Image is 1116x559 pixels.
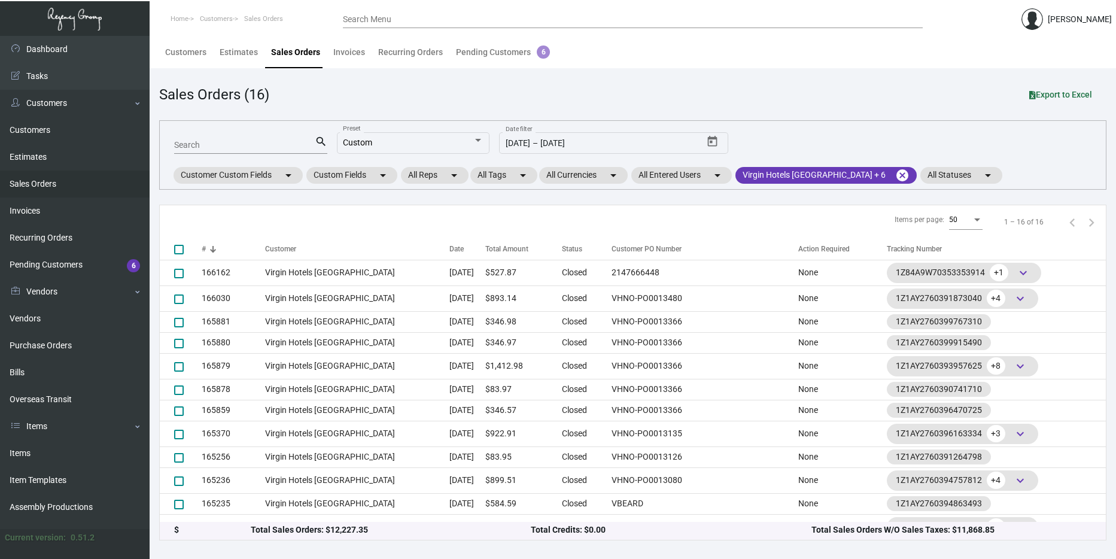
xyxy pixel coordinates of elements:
mat-icon: arrow_drop_down [447,168,461,183]
td: Closed [562,332,606,353]
div: 1Z1AY2760394757812 [896,472,1029,490]
div: Invoices [333,46,365,59]
td: VHNO-PO0013366 [606,379,798,400]
td: [DATE] [449,400,485,421]
div: Estimates [220,46,258,59]
td: [DATE] [449,379,485,400]
div: Customer [265,244,449,254]
div: 1Z1AY2760399767310 [896,315,982,328]
div: Total Credits: $0.00 [531,524,811,536]
span: – [533,139,538,148]
div: Sales Orders (16) [159,84,269,105]
button: Export to Excel [1020,84,1102,105]
mat-icon: arrow_drop_down [281,168,296,183]
mat-icon: arrow_drop_down [606,168,621,183]
mat-chip: Customer Custom Fields [174,167,303,184]
td: 166162 [202,260,265,285]
div: $ [174,524,251,536]
td: 166030 [202,285,265,311]
td: Closed [562,493,606,514]
td: VHNO-PO0013366 [606,400,798,421]
td: Closed [562,311,606,332]
td: Closed [562,285,606,311]
td: Virgin Hotels [GEOGRAPHIC_DATA] [265,379,449,400]
td: Virgin Hotels [GEOGRAPHIC_DATA] [265,467,449,493]
mat-chip: Virgin Hotels [GEOGRAPHIC_DATA] + 6 [735,167,917,184]
mat-icon: arrow_drop_down [516,168,530,183]
td: VHNO-PO0013366 [606,311,798,332]
td: None [798,493,887,514]
div: 1Z84A9W70353353914 [896,264,1032,282]
td: $527.87 [485,260,562,285]
td: $346.98 [485,311,562,332]
td: $346.57 [485,400,562,421]
div: 0.51.2 [71,531,95,544]
td: VHNO-PO0013480 [606,285,798,311]
td: Virgin Hotels [GEOGRAPHIC_DATA] [265,493,449,514]
td: 165881 [202,311,265,332]
div: Customers [165,46,206,59]
mat-icon: arrow_drop_down [376,168,390,183]
div: 1Z1AY2760391264798 [896,451,982,463]
td: $893.14 [485,285,562,311]
mat-chip: All Reps [401,167,469,184]
span: Customers [200,15,233,23]
span: +3 [987,425,1005,442]
span: keyboard_arrow_down [1013,473,1027,488]
td: Virgin Hotels [GEOGRAPHIC_DATA] [265,285,449,311]
div: 1Z1AY2760390741710 [896,383,982,396]
td: 165880 [202,332,265,353]
mat-chip: All Entered Users [631,167,732,184]
td: $724.51 [485,514,562,540]
td: None [798,260,887,285]
td: Virgin Hotels [GEOGRAPHIC_DATA] [265,311,449,332]
div: Current version: [5,531,66,544]
td: None [798,285,887,311]
td: [DATE] [449,467,485,493]
div: Tracking Number [887,244,942,254]
td: Closed [562,379,606,400]
td: [DATE] [449,260,485,285]
div: Date [449,244,464,254]
td: None [798,379,887,400]
div: Customer PO Number [612,244,682,254]
div: Customer [265,244,296,254]
td: $922.91 [485,421,562,446]
div: [PERSON_NAME] [1048,13,1112,26]
div: Customer PO Number [612,244,798,254]
div: 1Z1AY2760399915490 [896,336,982,349]
div: Pending Customers [456,46,550,59]
td: Virgin Hotels [GEOGRAPHIC_DATA] [265,332,449,353]
div: Total Sales Orders: $12,227.35 [251,524,531,536]
td: $346.97 [485,332,562,353]
button: Previous page [1063,212,1082,232]
span: keyboard_arrow_down [1013,520,1027,534]
mat-chip: All Statuses [920,167,1002,184]
td: 2147666448 [606,260,798,285]
button: Open calendar [703,132,722,151]
td: [DATE] [449,353,485,379]
div: 1Z1AY2760391873040 [896,290,1029,308]
span: keyboard_arrow_down [1013,291,1027,306]
td: $584.59 [485,493,562,514]
td: Virgin Hotels [GEOGRAPHIC_DATA] [265,446,449,467]
div: Total Amount [485,244,562,254]
div: 1 – 16 of 16 [1004,217,1044,227]
span: +4 [987,472,1005,489]
mat-chip: Custom Fields [306,167,397,184]
td: Closed [562,260,606,285]
div: Sales Orders [271,46,320,59]
span: +8 [987,357,1005,375]
td: [DATE] [449,311,485,332]
td: 165370 [202,421,265,446]
td: 165878 [202,379,265,400]
mat-select: Items per page: [949,216,983,224]
span: keyboard_arrow_down [1016,266,1030,280]
span: Home [171,15,188,23]
span: +2 [987,518,1005,536]
td: Virgin Hotels [GEOGRAPHIC_DATA] [265,353,449,379]
td: None [798,467,887,493]
div: Items per page: [895,214,944,225]
td: None [798,353,887,379]
div: 1Z1AY2760394863493 [896,497,982,510]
